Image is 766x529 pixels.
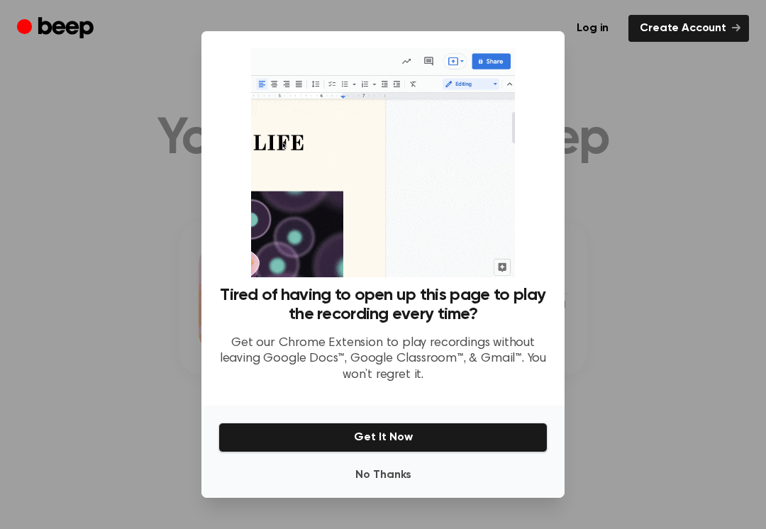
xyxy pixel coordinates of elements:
[218,335,548,384] p: Get our Chrome Extension to play recordings without leaving Google Docs™, Google Classroom™, & Gm...
[218,461,548,489] button: No Thanks
[218,286,548,324] h3: Tired of having to open up this page to play the recording every time?
[251,48,514,277] img: Beep extension in action
[628,15,749,42] a: Create Account
[218,423,548,452] button: Get It Now
[17,15,97,43] a: Beep
[565,15,620,42] a: Log in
